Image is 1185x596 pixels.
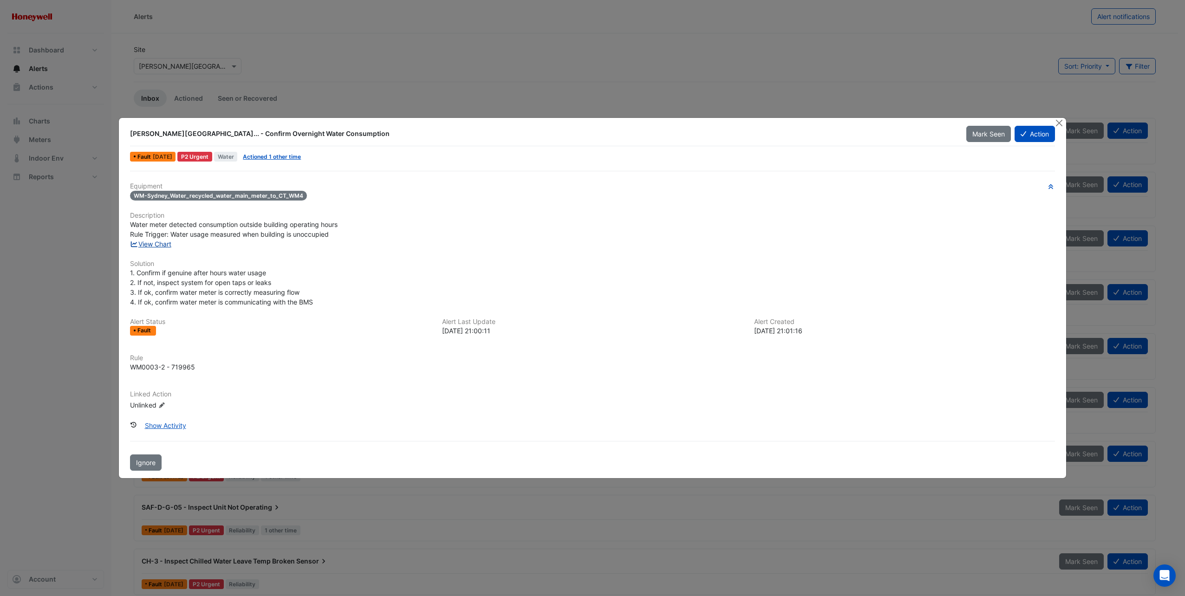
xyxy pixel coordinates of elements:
[214,152,238,162] span: Water
[137,154,153,160] span: Fault
[130,318,431,326] h6: Alert Status
[966,126,1011,142] button: Mark Seen
[158,402,165,408] fa-icon: Edit Linked Action
[130,240,171,248] a: View Chart
[442,326,743,336] div: [DATE] 21:00:11
[1055,118,1064,128] button: Close
[177,152,212,162] div: P2 Urgent
[1015,126,1055,142] button: Action
[754,326,1055,336] div: [DATE] 21:01:16
[130,182,1055,190] h6: Equipment
[130,362,195,372] div: WM0003-2 - 719965
[972,130,1005,138] span: Mark Seen
[130,400,241,409] div: Unlinked
[130,390,1055,398] h6: Linked Action
[130,212,1055,220] h6: Description
[136,459,156,466] span: Ignore
[137,328,153,333] span: Fault
[130,454,162,471] button: Ignore
[130,220,338,238] span: Water meter detected consumption outside building operating hours Rule Trigger: Water usage measu...
[1153,564,1176,587] div: Open Intercom Messenger
[139,417,192,434] button: Show Activity
[442,318,743,326] h6: Alert Last Update
[153,153,172,160] span: Sun 07-Sep-2025 21:00 AEST
[130,354,1055,362] h6: Rule
[754,318,1055,326] h6: Alert Created
[130,191,307,201] span: WM-Sydney_Water_recycled_water_main_meter_to_CT_WM4
[130,129,955,138] div: [PERSON_NAME][GEOGRAPHIC_DATA]... - Confirm Overnight Water Consumption
[243,153,301,160] a: Actioned 1 other time
[130,269,313,306] span: 1. Confirm if genuine after hours water usage 2. If not, inspect system for open taps or leaks 3....
[130,260,1055,268] h6: Solution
